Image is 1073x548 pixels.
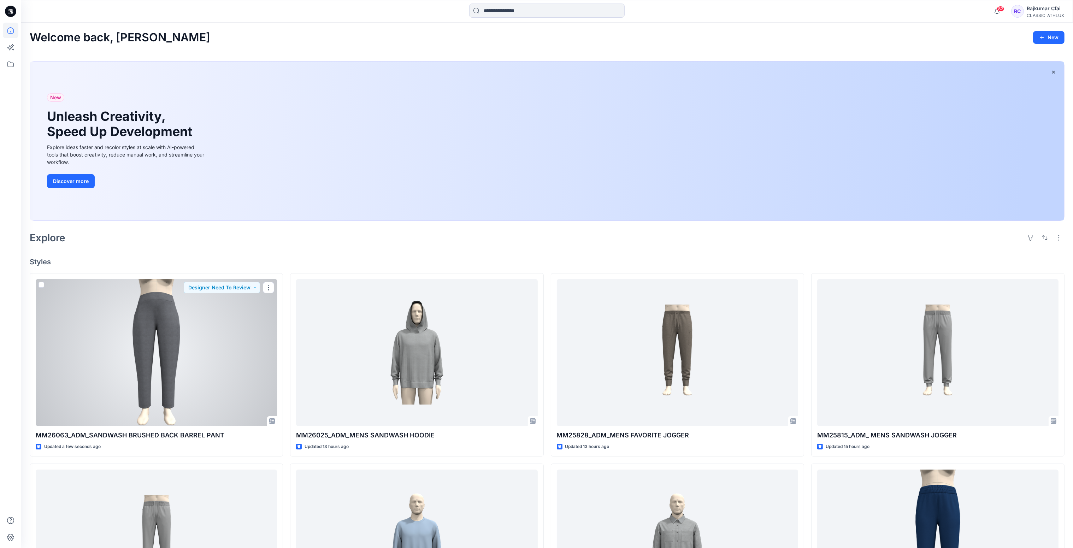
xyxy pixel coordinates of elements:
div: Rajkumar Cfai [1027,4,1064,13]
h2: Welcome back, [PERSON_NAME] [30,31,210,44]
span: New [50,93,61,102]
span: 83 [997,6,1004,12]
p: MM25815_ADM_ MENS SANDWASH JOGGER [817,430,1059,440]
p: Updated 15 hours ago [826,443,869,450]
div: RC [1011,5,1024,18]
p: MM25828_ADM_MENS FAVORITE JOGGER [557,430,798,440]
h2: Explore [30,232,65,243]
p: Updated a few seconds ago [44,443,101,450]
p: Updated 13 hours ago [565,443,609,450]
p: Updated 13 hours ago [305,443,349,450]
div: CLASSIC_ATHLUX [1027,13,1064,18]
button: Discover more [47,174,95,188]
button: New [1033,31,1065,44]
div: Explore ideas faster and recolor styles at scale with AI-powered tools that boost creativity, red... [47,143,206,166]
a: MM26025_ADM_MENS SANDWASH HOODIE [296,279,537,426]
p: MM26025_ADM_MENS SANDWASH HOODIE [296,430,537,440]
p: MM26063_ADM_SANDWASH BRUSHED BACK BARREL PANT [36,430,277,440]
a: Discover more [47,174,206,188]
h1: Unleash Creativity, Speed Up Development [47,109,195,139]
a: MM25815_ADM_ MENS SANDWASH JOGGER [817,279,1059,426]
h4: Styles [30,258,1065,266]
a: MM26063_ADM_SANDWASH BRUSHED BACK BARREL PANT [36,279,277,426]
a: MM25828_ADM_MENS FAVORITE JOGGER [557,279,798,426]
